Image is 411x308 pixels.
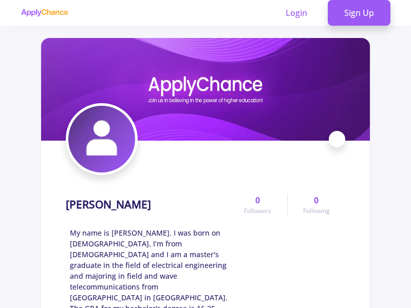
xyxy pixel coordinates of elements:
span: Following [303,206,330,216]
a: 0Followers [229,194,287,216]
h1: [PERSON_NAME] [66,198,151,211]
img: applychance logo text only [21,9,68,17]
a: 0Following [287,194,345,216]
span: 0 [255,194,260,206]
img: Pouria Zamzamavatar [68,106,135,172]
span: Followers [244,206,271,216]
img: Pouria Zamzamcover image [41,38,370,141]
span: 0 [314,194,319,206]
